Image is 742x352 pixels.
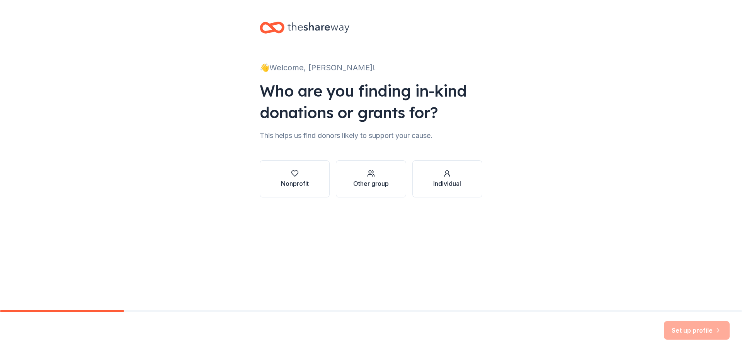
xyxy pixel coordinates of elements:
div: Who are you finding in-kind donations or grants for? [260,80,482,123]
button: Other group [336,160,406,197]
div: This helps us find donors likely to support your cause. [260,129,482,142]
div: Other group [353,179,389,188]
div: Nonprofit [281,179,309,188]
button: Individual [412,160,482,197]
div: Individual [433,179,461,188]
button: Nonprofit [260,160,330,197]
div: 👋 Welcome, [PERSON_NAME]! [260,61,482,74]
